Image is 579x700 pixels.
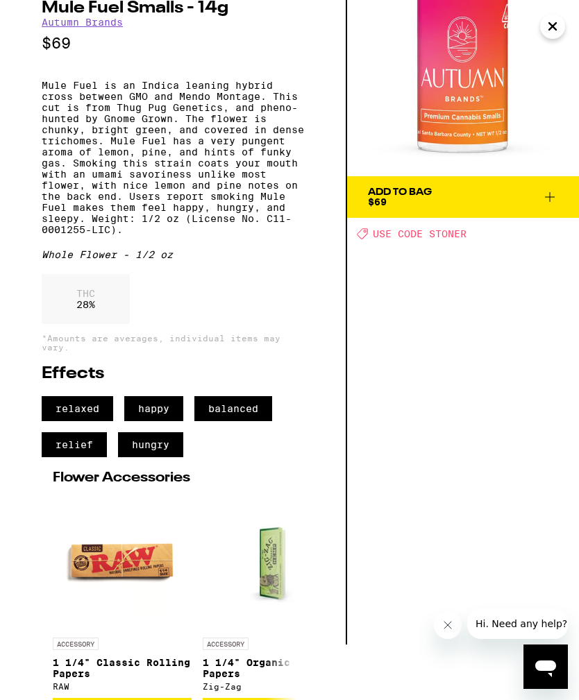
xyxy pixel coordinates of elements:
[42,432,107,457] span: relief
[523,644,568,689] iframe: Button to launch messaging window
[203,638,249,650] p: ACCESSORY
[124,396,183,421] span: happy
[42,80,304,235] p: Mule Fuel is an Indica leaning hybrid cross between GMO and Mendo Montage. This cut is from Thug ...
[42,17,123,28] a: Autumn Brands
[53,657,192,679] p: 1 1/4" Classic Rolling Papers
[540,14,565,39] button: Close
[53,492,192,631] img: RAW - 1 1/4" Classic Rolling Papers
[42,35,304,52] p: $69
[53,682,192,691] div: RAW
[42,366,304,382] h2: Effects
[203,492,342,698] a: Open page for 1 1/4" Organic Hemp Papers from Zig-Zag
[203,492,342,631] img: Zig-Zag - 1 1/4" Organic Hemp Papers
[118,432,183,457] span: hungry
[53,492,192,698] a: Open page for 1 1/4" Classic Rolling Papers from RAW
[368,187,432,197] div: Add To Bag
[194,396,272,421] span: balanced
[42,274,130,324] div: 28 %
[203,657,342,679] p: 1 1/4" Organic Hemp Papers
[203,682,342,691] div: Zig-Zag
[434,611,462,639] iframe: Close message
[42,249,304,260] div: Whole Flower - 1/2 oz
[42,334,304,352] p: *Amounts are averages, individual items may vary.
[347,176,579,218] button: Add To Bag$69
[373,228,467,239] span: USE CODE STONER
[467,608,568,639] iframe: Message from company
[53,638,99,650] p: ACCESSORY
[368,196,387,207] span: $69
[42,396,113,421] span: relaxed
[53,471,293,485] h2: Flower Accessories
[76,288,95,299] p: THC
